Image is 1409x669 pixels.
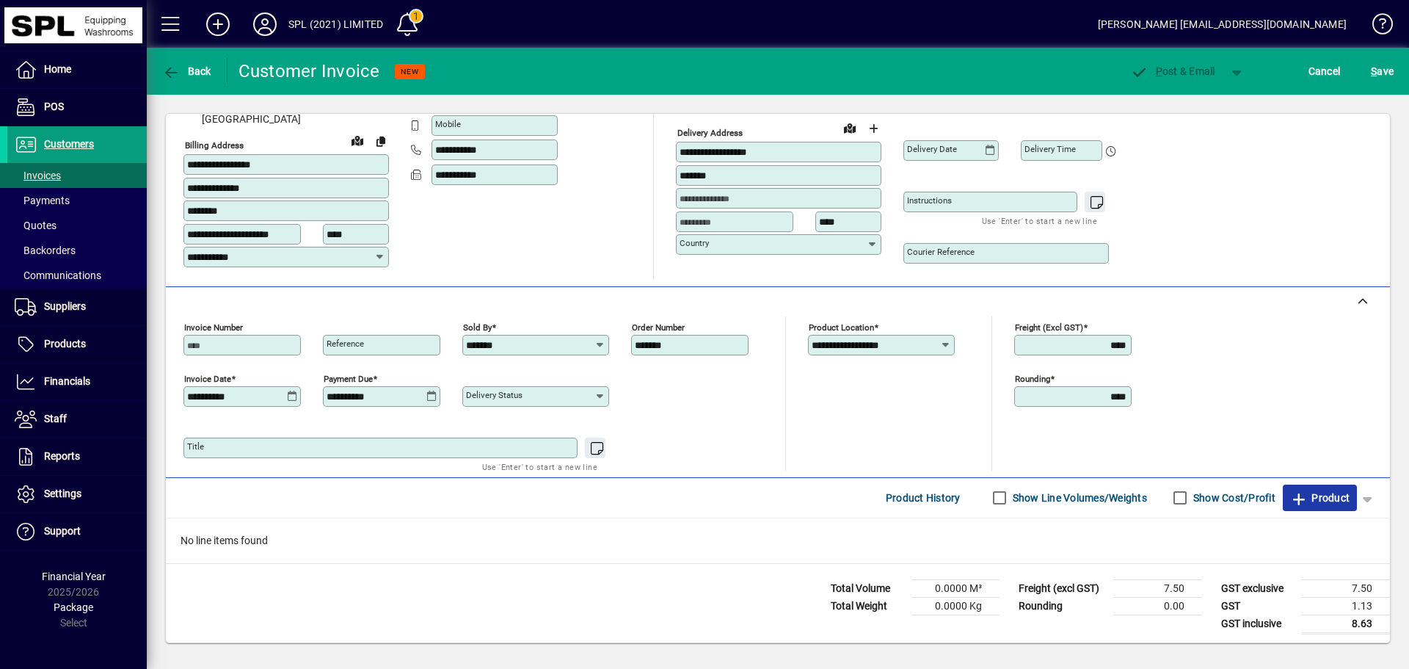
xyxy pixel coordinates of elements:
mat-label: Order number [632,322,685,332]
button: Back [159,58,215,84]
mat-label: Reference [327,339,364,349]
span: Product History [886,486,961,510]
mat-label: Country [680,238,709,248]
a: Reports [7,438,147,475]
span: Staff [44,413,67,424]
span: Invoices [15,170,61,181]
mat-label: Invoice number [184,322,243,332]
td: GST inclusive [1214,615,1302,633]
button: Add [194,11,241,37]
span: Products [44,338,86,350]
a: Payments [7,188,147,213]
button: Product History [880,485,966,511]
button: Profile [241,11,288,37]
a: Invoices [7,163,147,188]
td: 0.00 [1114,597,1202,615]
a: Products [7,326,147,363]
button: Choose address [862,117,885,140]
mat-label: Payment due [324,373,373,383]
span: NEW [401,67,419,76]
a: Quotes [7,213,147,238]
span: Customers [44,138,94,150]
button: Post & Email [1123,58,1223,84]
td: GST exclusive [1214,579,1302,597]
span: Back [162,65,211,77]
a: Home [7,51,147,88]
mat-label: Delivery date [907,144,957,154]
mat-label: Sold by [463,322,492,332]
span: Suppliers [44,300,86,312]
mat-label: Invoice date [184,373,231,383]
a: Financials [7,364,147,400]
a: View on map [838,116,862,140]
span: Support [44,525,81,537]
span: Package [54,601,93,613]
button: Cancel [1305,58,1344,84]
a: Communications [7,263,147,288]
a: Knowledge Base [1361,3,1391,51]
mat-hint: Use 'Enter' to start a new line [982,212,1097,229]
td: 8.63 [1302,615,1390,633]
label: Show Line Volumes/Weights [1010,491,1147,505]
td: Freight (excl GST) [1011,579,1114,597]
span: Payments [15,195,70,206]
td: 0.0000 Kg [911,597,1000,615]
td: Rounding [1011,597,1114,615]
a: Support [7,513,147,550]
a: Suppliers [7,289,147,325]
span: S [1371,65,1377,77]
span: Communications [15,270,101,281]
mat-hint: Use 'Enter' to start a new line [482,458,597,475]
span: Financial Year [42,571,106,582]
span: Cancel [1308,59,1341,83]
span: Product [1290,486,1350,510]
td: Total Volume [823,579,911,597]
span: Backorders [15,245,76,256]
span: Reports [44,450,80,462]
mat-label: Delivery status [466,390,523,400]
td: 0.0000 M³ [911,579,1000,597]
div: No line items found [166,518,1390,563]
div: Customer Invoice [239,59,380,83]
span: Settings [44,488,81,499]
mat-label: Title [187,441,204,452]
td: 7.50 [1302,579,1390,597]
button: Copy to Delivery address [369,129,393,153]
button: Product [1283,485,1357,511]
span: P [1156,65,1162,77]
span: ost & Email [1130,65,1215,77]
mat-label: Freight (excl GST) [1015,322,1083,332]
td: 1.13 [1302,597,1390,615]
a: Settings [7,476,147,513]
a: View on map [346,129,369,152]
mat-label: Instructions [907,195,952,206]
mat-label: Rounding [1015,373,1050,383]
button: Save [1367,58,1397,84]
a: POS [7,89,147,126]
div: SPL (2021) LIMITED [288,12,383,36]
span: Financials [44,375,90,387]
div: [PERSON_NAME] [EMAIL_ADDRESS][DOMAIN_NAME] [1098,12,1347,36]
td: GST [1214,597,1302,615]
mat-label: Delivery time [1024,144,1076,154]
app-page-header-button: Back [147,58,227,84]
mat-label: Product location [809,322,874,332]
span: Quotes [15,220,57,231]
a: Backorders [7,238,147,263]
mat-label: Courier Reference [907,247,975,257]
span: ave [1371,59,1394,83]
td: Total Weight [823,597,911,615]
td: 7.50 [1114,579,1202,597]
label: Show Cost/Profit [1190,491,1275,505]
mat-label: Mobile [435,119,461,129]
span: POS [44,101,64,112]
span: Home [44,63,71,75]
a: Staff [7,401,147,438]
